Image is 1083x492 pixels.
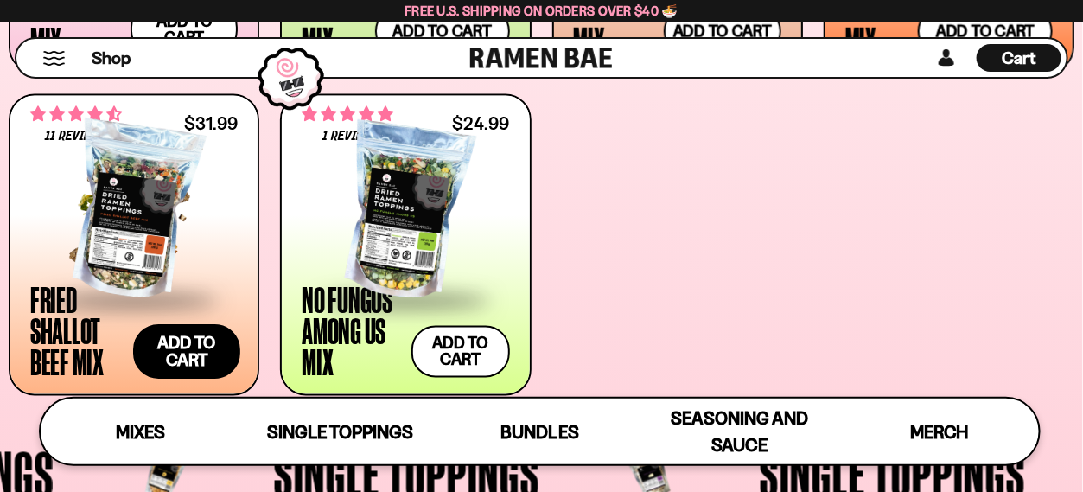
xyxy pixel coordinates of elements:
span: Seasoning and Sauce [671,407,808,456]
a: 4.64 stars 11 reviews $31.99 Fried Shallot Beef Mix Add to cart [9,94,259,396]
a: Single Toppings [240,399,440,464]
button: Add to cart [133,325,240,380]
a: 5.00 stars 1 review $24.99 No Fungus Among Us Mix Add to cart [280,94,531,396]
div: $31.99 [184,115,238,131]
span: 4.64 stars [30,103,122,125]
button: Mobile Menu Trigger [42,51,66,66]
a: Bundles [440,399,640,464]
span: Bundles [501,421,579,443]
a: Mixes [41,399,240,464]
div: No Fungus Among Us Mix [302,284,402,378]
span: Merch [910,421,968,443]
div: $24.99 [452,115,509,131]
span: Shop [92,47,131,70]
span: Single Toppings [267,421,413,443]
span: Cart [1003,48,1036,68]
span: 5.00 stars [302,103,393,125]
span: Free U.S. Shipping on Orders over $40 🍜 [405,3,678,19]
div: Cart [977,39,1061,77]
span: Mixes [116,421,165,443]
a: Shop [92,44,131,72]
button: Add to cart [411,326,510,378]
div: Fried Shallot Beef Mix [30,284,127,378]
a: Seasoning and Sauce [640,399,839,464]
a: Merch [839,399,1039,464]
